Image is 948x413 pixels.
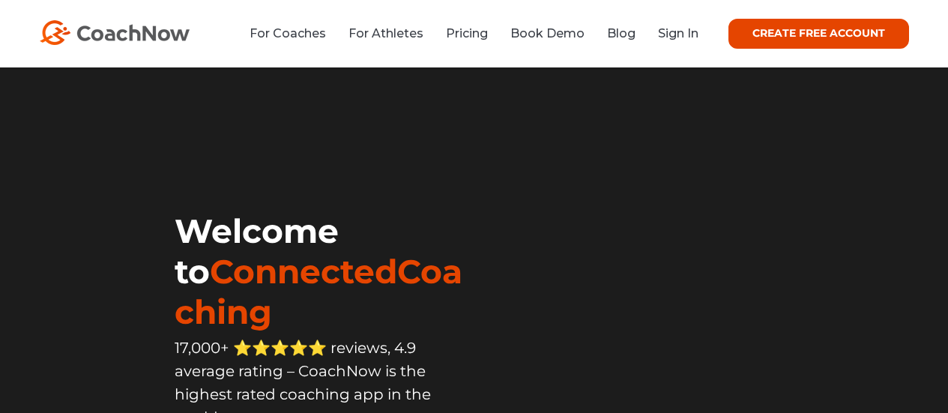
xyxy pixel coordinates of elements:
[175,251,462,332] span: ConnectedCoaching
[446,26,488,40] a: Pricing
[250,26,326,40] a: For Coaches
[40,20,190,45] img: CoachNow Logo
[348,26,423,40] a: For Athletes
[175,211,474,332] h1: Welcome to
[607,26,635,40] a: Blog
[658,26,698,40] a: Sign In
[510,26,585,40] a: Book Demo
[728,19,909,49] a: CREATE FREE ACCOUNT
